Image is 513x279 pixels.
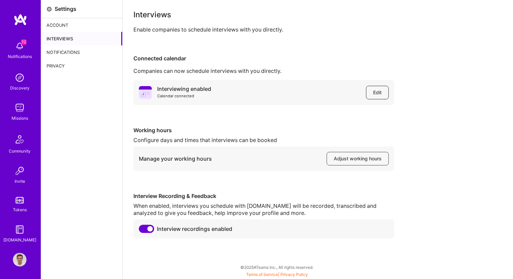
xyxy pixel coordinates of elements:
div: Community [9,147,31,155]
div: When enabled, interviews you schedule with [DOMAIN_NAME] will be recorded, transcribed and analyz... [133,202,394,217]
img: Invite [13,164,26,178]
div: Tokens [13,206,27,213]
img: User Avatar [13,253,26,266]
button: Edit [366,86,389,99]
img: tokens [16,197,24,203]
img: logo [14,14,27,26]
img: bell [13,39,26,53]
div: Invite [15,178,25,185]
div: Account [41,18,122,32]
i: icon Settings [47,6,52,12]
div: Calendar connected [157,93,211,100]
div: Interviews [133,11,502,18]
button: Adjust working hours [327,152,389,165]
span: Interview recordings enabled [157,225,232,233]
div: Working hours [133,127,394,134]
div: [DOMAIN_NAME] [3,236,36,243]
a: Privacy Policy [280,272,308,277]
div: Interviewing enabled [157,85,211,93]
span: Edit [373,89,382,96]
img: teamwork [13,101,26,115]
span: | [246,272,308,277]
img: Community [12,131,28,147]
div: Missions [12,115,28,122]
div: Settings [55,5,76,13]
div: Discovery [10,84,30,92]
div: Manage your working hours [139,155,212,162]
div: Notifications [41,45,122,59]
div: Interview Recording & Feedback [133,193,394,200]
img: guide book [13,223,26,236]
div: Notifications [8,53,32,60]
span: 12 [21,39,26,45]
div: Enable companies to schedule interviews with you directly. [133,26,502,33]
a: Terms of Service [246,272,278,277]
div: Companies can now schedule interviews with you directly. [133,67,502,75]
div: © 2025 ATeams Inc., All rights reserved. [41,259,513,276]
span: Adjust working hours [334,155,382,162]
div: Privacy [41,59,122,73]
i: icon PurpleCalendar [139,86,152,99]
div: Configure days and times that interviews can be booked [133,137,394,144]
div: Interviews [41,32,122,45]
img: discovery [13,71,26,84]
a: User Avatar [11,253,28,266]
div: Connected calendar [133,55,502,62]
